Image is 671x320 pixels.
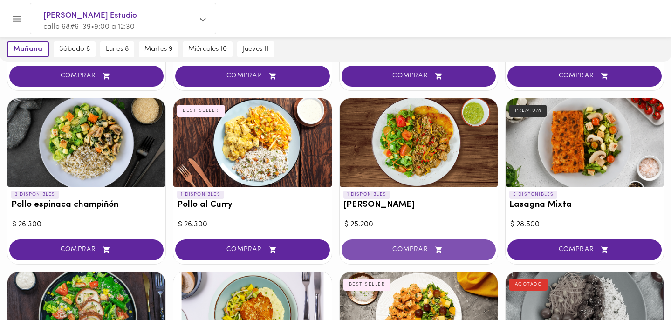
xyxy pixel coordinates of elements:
[344,219,493,230] div: $ 25.200
[11,200,162,210] h3: Pollo espinaca champiñón
[43,10,193,22] span: [PERSON_NAME] Estudio
[175,239,329,260] button: COMPRAR
[9,239,164,260] button: COMPRAR
[177,191,224,199] p: 1 DISPONIBLES
[177,105,225,117] div: BEST SELLER
[509,200,660,210] h3: Lasagna Mixta
[342,66,496,87] button: COMPRAR
[178,219,327,230] div: $ 26.300
[237,41,274,57] button: jueves 11
[6,7,28,30] button: Menu
[177,200,328,210] h3: Pollo al Curry
[12,219,161,230] div: $ 26.300
[509,191,558,199] p: 5 DISPONIBLES
[353,72,484,80] span: COMPRAR
[139,41,178,57] button: martes 9
[353,246,484,254] span: COMPRAR
[175,66,329,87] button: COMPRAR
[506,98,664,187] div: Lasagna Mixta
[144,45,172,54] span: martes 9
[243,45,269,54] span: jueves 11
[9,66,164,87] button: COMPRAR
[340,98,498,187] div: Arroz chaufa
[342,239,496,260] button: COMPRAR
[100,41,134,57] button: lunes 8
[343,200,494,210] h3: [PERSON_NAME]
[510,219,659,230] div: $ 28.500
[187,72,318,80] span: COMPRAR
[187,246,318,254] span: COMPRAR
[507,239,662,260] button: COMPRAR
[43,23,135,31] span: calle 68#6-39 • 9:00 a 12:30
[343,191,390,199] p: 1 DISPONIBLES
[343,279,391,291] div: BEST SELLER
[7,41,49,57] button: mañana
[183,41,233,57] button: miércoles 10
[173,98,331,187] div: Pollo al Curry
[11,191,59,199] p: 3 DISPONIBLES
[519,72,650,80] span: COMPRAR
[188,45,227,54] span: miércoles 10
[509,279,548,291] div: AGOTADO
[7,98,165,187] div: Pollo espinaca champiñón
[21,72,152,80] span: COMPRAR
[507,66,662,87] button: COMPRAR
[519,246,650,254] span: COMPRAR
[54,41,96,57] button: sábado 6
[59,45,90,54] span: sábado 6
[21,246,152,254] span: COMPRAR
[509,105,547,117] div: PREMIUM
[14,45,42,54] span: mañana
[106,45,129,54] span: lunes 8
[617,266,662,311] iframe: Messagebird Livechat Widget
